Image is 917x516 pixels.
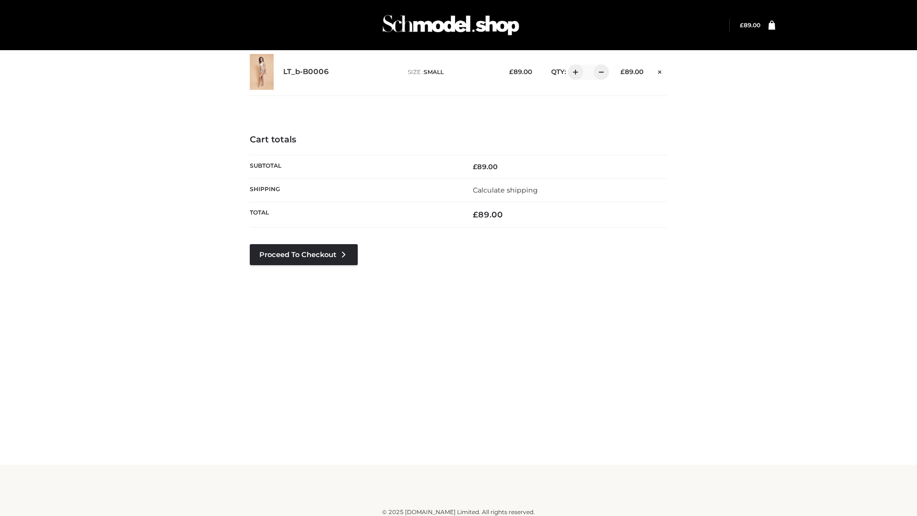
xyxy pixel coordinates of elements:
span: SMALL [424,68,444,75]
bdi: 89.00 [740,21,760,29]
a: LT_b-B0006 [283,67,329,76]
bdi: 89.00 [473,210,503,219]
th: Subtotal [250,155,458,178]
bdi: 89.00 [473,162,498,171]
th: Shipping [250,178,458,202]
h4: Cart totals [250,135,667,145]
a: Calculate shipping [473,186,538,194]
bdi: 89.00 [620,68,643,75]
span: £ [740,21,744,29]
img: Schmodel Admin 964 [379,6,522,44]
span: £ [473,210,478,219]
p: size : [408,68,494,76]
span: £ [620,68,625,75]
th: Total [250,202,458,227]
a: Proceed to Checkout [250,244,358,265]
bdi: 89.00 [509,68,532,75]
span: £ [509,68,513,75]
span: £ [473,162,477,171]
div: QTY: [542,64,606,80]
a: £89.00 [740,21,760,29]
a: Remove this item [653,64,667,77]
